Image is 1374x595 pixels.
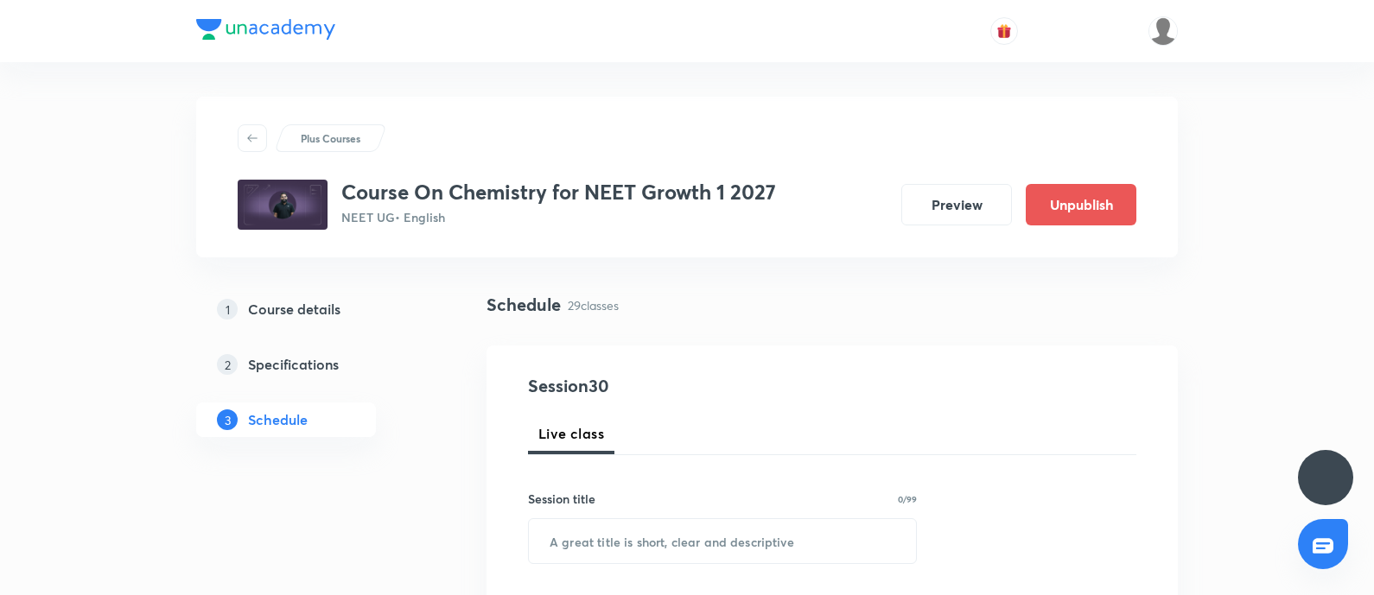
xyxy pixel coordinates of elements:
[898,495,917,503] p: 0/99
[528,490,595,508] h6: Session title
[248,354,339,375] h5: Specifications
[196,347,431,382] a: 2Specifications
[196,19,335,40] img: Company Logo
[528,373,843,399] h4: Session 30
[901,184,1012,225] button: Preview
[341,208,776,226] p: NEET UG • English
[487,292,561,318] h4: Schedule
[538,423,604,444] span: Live class
[568,296,619,314] p: 29 classes
[301,130,360,146] p: Plus Courses
[196,292,431,326] a: 1Course details
[238,180,328,230] img: 29f8d48b1b7c4ed5a2385e61d99f2d90.jpg
[990,17,1018,45] button: avatar
[196,19,335,44] a: Company Logo
[1148,16,1178,46] img: Gopal ram
[217,409,238,430] p: 3
[248,409,308,430] h5: Schedule
[1315,467,1336,488] img: ttu
[996,23,1012,39] img: avatar
[248,299,340,320] h5: Course details
[1026,184,1136,225] button: Unpublish
[217,299,238,320] p: 1
[341,180,776,205] h3: Course On Chemistry for NEET Growth 1 2027
[529,519,916,563] input: A great title is short, clear and descriptive
[217,354,238,375] p: 2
